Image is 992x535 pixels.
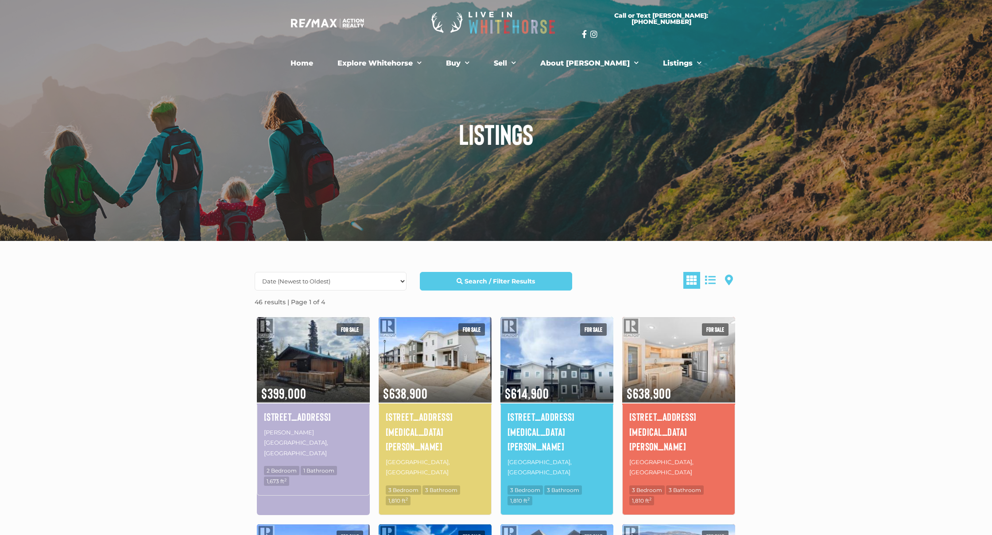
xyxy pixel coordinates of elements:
[379,373,492,403] span: $638,900
[257,373,370,403] span: $399,000
[301,466,337,475] span: 1 Bathroom
[264,409,363,424] a: [STREET_ADDRESS]
[649,496,651,501] sup: 2
[248,120,744,148] h1: Listings
[264,426,363,459] p: [PERSON_NAME][GEOGRAPHIC_DATA], [GEOGRAPHIC_DATA]
[284,477,287,482] sup: 2
[264,466,299,475] span: 2 Bedroom
[386,409,484,454] a: [STREET_ADDRESS][MEDICAL_DATA][PERSON_NAME]
[386,485,421,495] span: 3 Bedroom
[582,7,740,30] a: Call or Text [PERSON_NAME]: [PHONE_NUMBER]
[255,298,325,306] strong: 46 results | Page 1 of 4
[487,54,523,72] a: Sell
[264,477,289,486] span: 1,673 ft
[420,272,572,291] a: Search / Filter Results
[439,54,476,72] a: Buy
[508,485,543,495] span: 3 Bedroom
[508,496,532,505] span: 1,810 ft
[629,496,654,505] span: 1,810 ft
[622,315,735,403] img: 218 WITCH HAZEL DRIVE, Whitehorse, Yukon
[580,323,607,336] span: For sale
[622,373,735,403] span: $638,900
[386,456,484,479] p: [GEOGRAPHIC_DATA], [GEOGRAPHIC_DATA]
[593,12,730,25] span: Call or Text [PERSON_NAME]: [PHONE_NUMBER]
[508,456,606,479] p: [GEOGRAPHIC_DATA], [GEOGRAPHIC_DATA]
[386,496,411,505] span: 1,810 ft
[500,315,613,403] img: 216 WITCH HAZEL DRIVE, Whitehorse, Yukon
[331,54,428,72] a: Explore Whitehorse
[252,54,740,72] nav: Menu
[702,323,728,336] span: For sale
[500,373,613,403] span: $614,900
[458,323,485,336] span: For sale
[422,485,460,495] span: 3 Bathroom
[257,315,370,403] img: 119 ALSEK CRESCENT, Haines Junction, Yukon
[534,54,645,72] a: About [PERSON_NAME]
[527,496,530,501] sup: 2
[544,485,582,495] span: 3 Bathroom
[629,456,728,479] p: [GEOGRAPHIC_DATA], [GEOGRAPHIC_DATA]
[284,54,320,72] a: Home
[379,315,492,403] img: 212 WITCH HAZEL DRIVE, Whitehorse, Yukon
[666,485,704,495] span: 3 Bathroom
[508,409,606,454] a: [STREET_ADDRESS][MEDICAL_DATA][PERSON_NAME]
[629,409,728,454] a: [STREET_ADDRESS][MEDICAL_DATA][PERSON_NAME]
[629,485,665,495] span: 3 Bedroom
[337,323,363,336] span: For sale
[406,496,408,501] sup: 2
[656,54,708,72] a: Listings
[465,277,535,285] strong: Search / Filter Results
